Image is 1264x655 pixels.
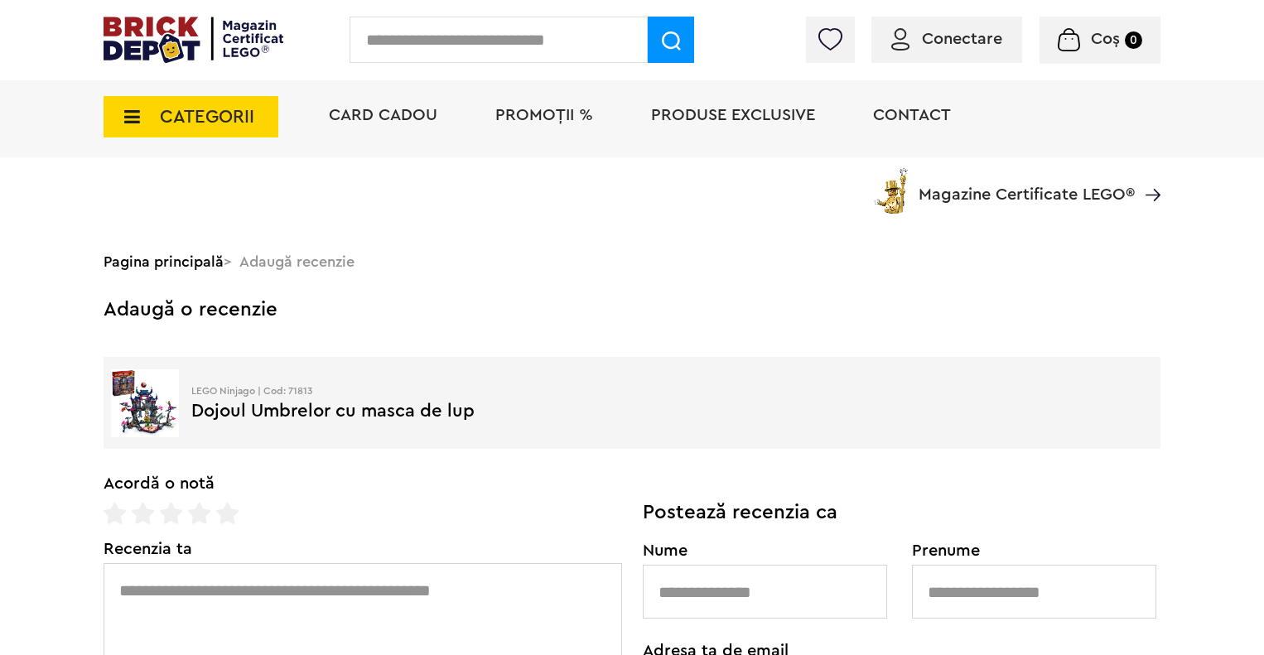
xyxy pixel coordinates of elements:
[1091,31,1120,47] span: Coș
[643,503,1161,523] h2: Postează recenzia ca
[104,240,1160,283] div: > Adaugă recenzie
[912,542,1157,559] label: Prenume
[104,541,622,557] label: Recenzia ta
[104,475,1160,492] div: Acordă o notă
[160,108,254,126] span: CATEGORII
[191,386,1142,396] div: LEGO Ninjago | Cod: 71813
[104,254,224,269] a: Pagina principală
[1135,165,1160,181] a: Magazine Certificate LEGO®
[495,107,593,123] a: PROMOȚII %
[643,542,888,559] label: Nume
[191,402,1142,420] div: Dojoul Umbrelor cu masca de lup
[651,107,815,123] a: Produse exclusive
[919,165,1135,203] span: Magazine Certificate LEGO®
[922,31,1002,47] span: Conectare
[1125,31,1142,49] small: 0
[104,300,1160,320] h1: Adaugă o recenzie
[891,31,1002,47] a: Conectare
[873,107,951,123] a: Contact
[329,107,437,123] a: Card Cadou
